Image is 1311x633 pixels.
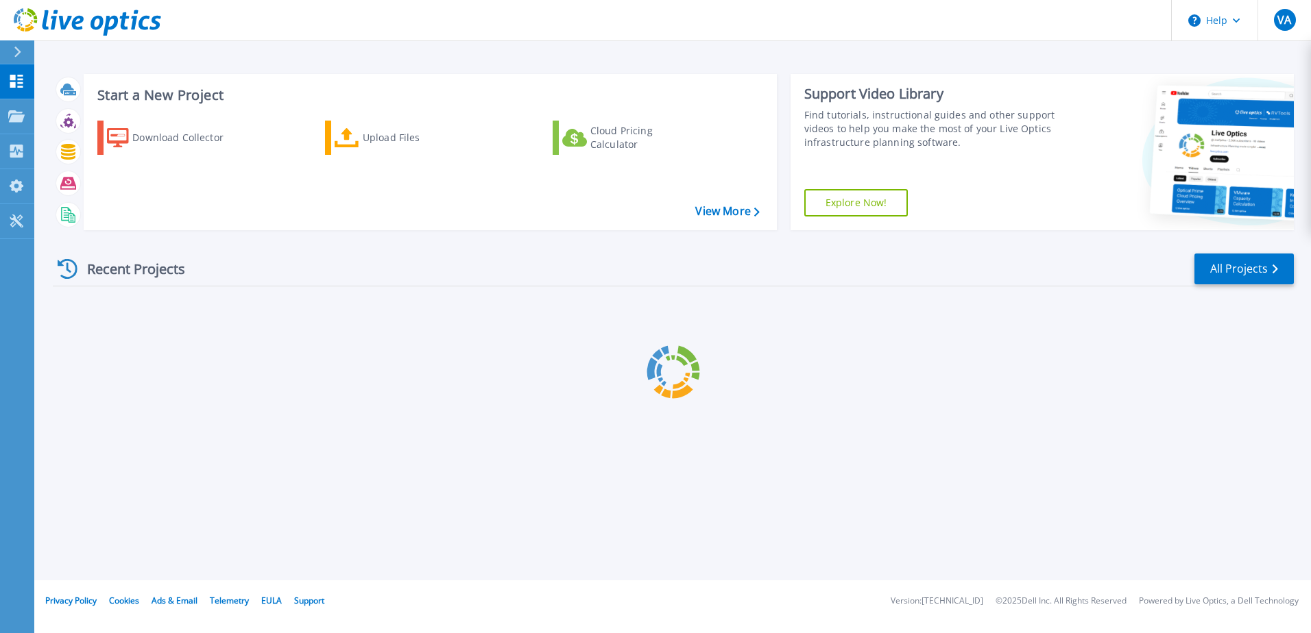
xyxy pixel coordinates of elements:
h3: Start a New Project [97,88,759,103]
a: Privacy Policy [45,595,97,606]
div: Recent Projects [53,252,204,286]
a: Upload Files [325,121,478,155]
div: Find tutorials, instructional guides and other support videos to help you make the most of your L... [804,108,1061,149]
a: EULA [261,595,282,606]
a: Support [294,595,324,606]
a: Cookies [109,595,139,606]
a: Download Collector [97,121,250,155]
div: Cloud Pricing Calculator [590,124,700,151]
span: VA [1277,14,1291,25]
div: Download Collector [132,124,242,151]
div: Upload Files [363,124,472,151]
a: Cloud Pricing Calculator [553,121,706,155]
a: Ads & Email [152,595,197,606]
a: All Projects [1194,253,1294,284]
li: © 2025 Dell Inc. All Rights Reserved [996,597,1127,606]
li: Powered by Live Optics, a Dell Technology [1139,597,1299,606]
li: Version: [TECHNICAL_ID] [891,597,983,606]
a: View More [695,205,759,218]
a: Telemetry [210,595,249,606]
div: Support Video Library [804,85,1061,103]
a: Explore Now! [804,189,909,216]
